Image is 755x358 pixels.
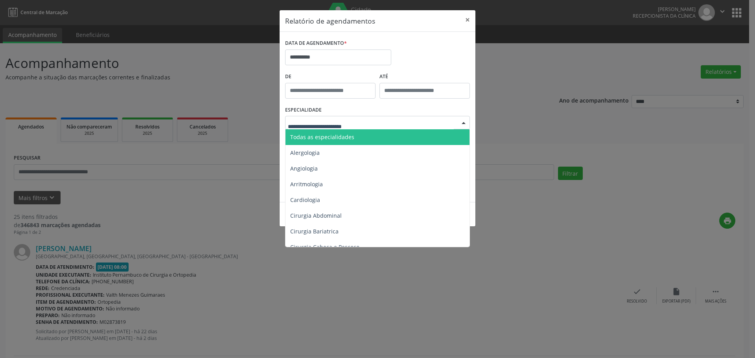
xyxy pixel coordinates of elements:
label: De [285,71,376,83]
span: Arritmologia [290,180,323,188]
span: Cirurgia Cabeça e Pescoço [290,243,359,251]
label: DATA DE AGENDAMENTO [285,37,347,50]
span: Cardiologia [290,196,320,204]
label: ATÉ [379,71,470,83]
span: Alergologia [290,149,320,156]
label: ESPECIALIDADE [285,104,322,116]
button: Close [460,10,475,29]
span: Cirurgia Abdominal [290,212,342,219]
span: Cirurgia Bariatrica [290,228,339,235]
span: Todas as especialidades [290,133,354,141]
span: Angiologia [290,165,318,172]
h5: Relatório de agendamentos [285,16,375,26]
